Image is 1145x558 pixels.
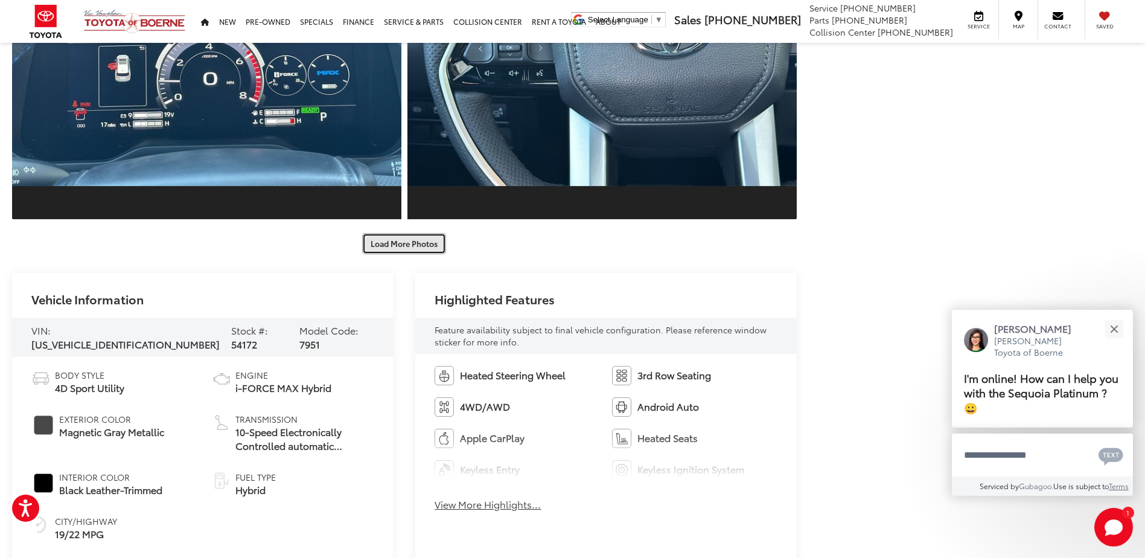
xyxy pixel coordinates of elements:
[235,483,276,497] span: Hybrid
[299,337,320,351] span: 7951
[231,337,257,351] span: 54172
[34,473,53,493] span: #000000
[31,323,51,337] span: VIN:
[1094,508,1133,547] svg: Start Chat
[809,14,829,26] span: Parts
[1101,316,1127,342] button: Close
[1053,481,1109,491] span: Use is subject to
[435,292,555,306] h2: Highlighted Features
[1044,22,1071,30] span: Contact
[1109,481,1129,491] a: Terms
[435,366,454,385] img: Heated Steering Wheel
[994,322,1083,335] p: [PERSON_NAME]
[55,381,124,395] span: 4D Sport Utility
[612,366,631,385] img: 3rd Row Seating
[878,26,953,38] span: [PHONE_NUMBER]
[952,434,1133,477] textarea: Type your message
[362,233,446,254] button: Load More Photos
[637,400,699,414] span: Android Auto
[299,323,359,337] span: Model Code:
[460,400,510,414] span: 4WD/AWD
[832,14,907,26] span: [PHONE_NUMBER]
[1126,510,1129,515] span: 1
[840,2,916,14] span: [PHONE_NUMBER]
[964,370,1118,416] span: I'm online! How can I help you with the Sequoia Platinum ? 😀
[435,498,541,512] button: View More Highlights...
[235,381,331,395] span: i-FORCE MAX Hybrid
[704,11,801,27] span: [PHONE_NUMBER]
[31,292,144,306] h2: Vehicle Information
[1095,441,1127,469] button: Chat with SMS
[59,483,162,497] span: Black Leather-Trimmed
[435,397,454,417] img: 4WD/AWD
[31,337,220,351] span: [US_VEHICLE_IDENTIFICATION_NUMBER]
[59,425,164,439] span: Magnetic Gray Metallic
[965,22,992,30] span: Service
[674,11,701,27] span: Sales
[231,323,268,337] span: Stock #:
[588,15,648,24] span: Select Language
[435,429,454,448] img: Apple CarPlay
[55,515,117,527] span: City/Highway
[651,15,652,24] span: ​
[637,368,711,382] span: 3rd Row Seating
[994,335,1083,359] p: [PERSON_NAME] Toyota of Boerne
[83,9,186,34] img: Vic Vaughan Toyota of Boerne
[235,471,276,483] span: Fuel Type
[980,481,1019,491] span: Serviced by
[59,413,164,425] span: Exterior Color
[435,324,767,348] span: Feature availability subject to final vehicle configuration. Please reference window sticker for ...
[235,425,374,453] span: 10-Speed Electronically Controlled automatic Transmission with intelligence (ECT-i) / 4-Wheel Drive
[1094,508,1133,547] button: Toggle Chat Window
[31,515,51,534] img: Fuel Economy
[460,368,566,382] span: Heated Steering Wheel
[1019,481,1053,491] a: Gubagoo.
[1091,22,1118,30] span: Saved
[34,415,53,435] span: #494848
[952,310,1133,496] div: Close[PERSON_NAME][PERSON_NAME] Toyota of BoerneI'm online! How can I help you with the Sequoia P...
[612,397,631,417] img: Android Auto
[235,413,374,425] span: Transmission
[55,527,117,541] span: 19/22 MPG
[809,26,875,38] span: Collision Center
[655,15,663,24] span: ▼
[809,2,838,14] span: Service
[59,471,162,483] span: Interior Color
[55,369,124,381] span: Body Style
[1099,446,1123,466] svg: Text
[235,369,331,381] span: Engine
[1005,22,1032,30] span: Map
[612,429,631,448] img: Heated Seats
